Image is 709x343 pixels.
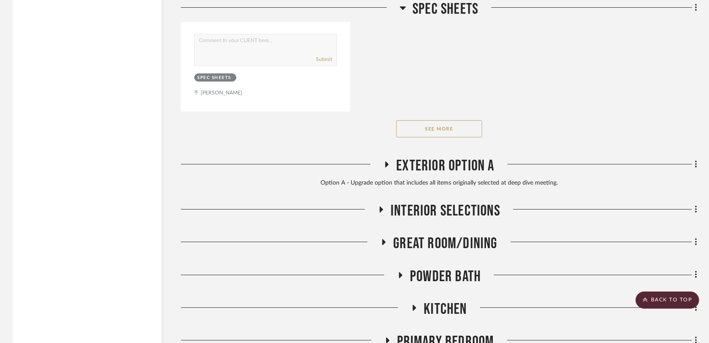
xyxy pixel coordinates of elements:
span: Exterior Option A [396,157,494,175]
span: Interior Selections [391,202,500,220]
button: Submit [316,55,332,63]
scroll-to-top-button: BACK TO TOP [636,291,699,309]
div: Option A - Upgrade option that includes all items originally selected at deep dive meeting. [181,179,697,188]
span: Kitchen [424,300,467,319]
span: Powder Bath [410,267,481,286]
button: See More [396,120,482,137]
div: Spec Sheets [197,75,231,81]
span: Great Room/Dining [393,234,497,253]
